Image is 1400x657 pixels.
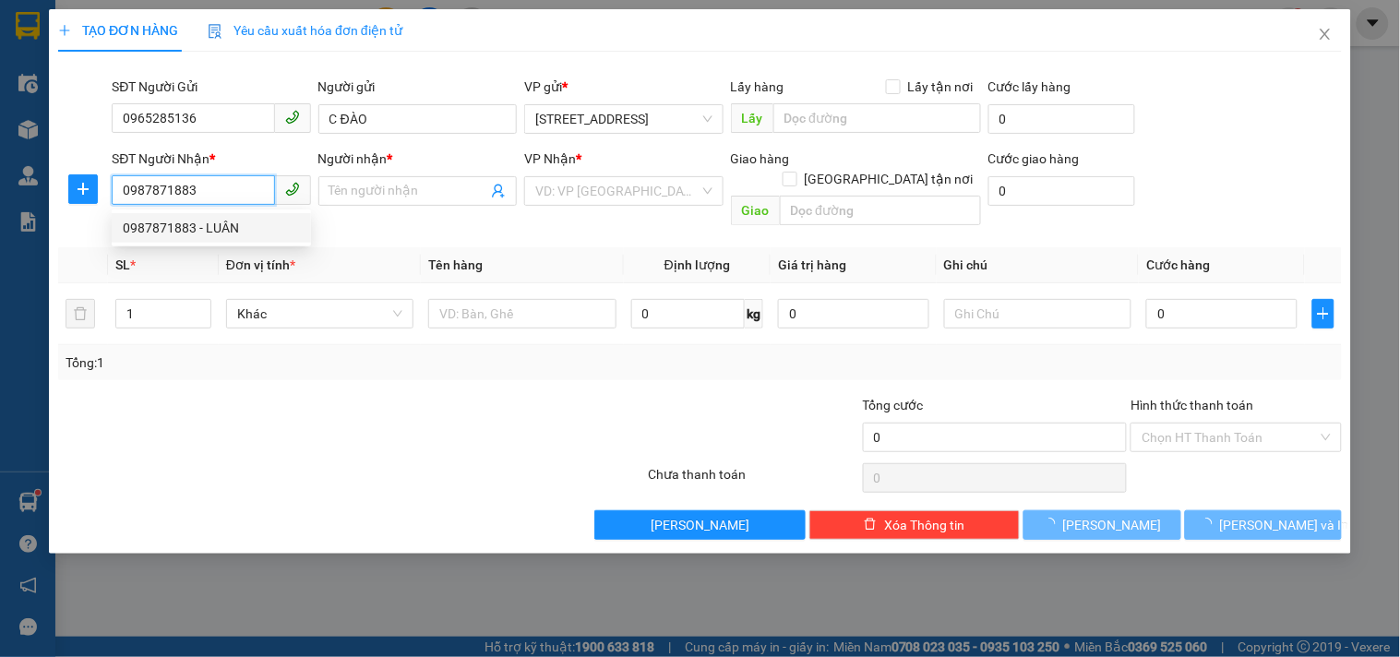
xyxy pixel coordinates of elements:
span: SL [115,257,130,272]
span: loading [1200,518,1220,531]
span: phone [285,182,300,197]
div: Người nhận [318,149,517,169]
span: TẠO ĐƠN HÀNG [58,23,178,38]
span: [PERSON_NAME] [1063,515,1162,535]
span: Lấy hàng [731,79,784,94]
input: Dọc đường [780,196,981,225]
button: [PERSON_NAME] và In [1185,510,1342,540]
span: Khác [237,300,402,328]
span: Đơn vị tính [226,257,295,272]
input: Cước giao hàng [988,176,1136,206]
span: Yêu cầu xuất hóa đơn điện tử [208,23,402,38]
span: Định lượng [664,257,730,272]
div: Chưa thanh toán [646,464,860,496]
span: Lấy [731,103,773,133]
span: [PERSON_NAME] [651,515,749,535]
span: Giá trị hàng [778,257,846,272]
div: Tổng: 1 [66,352,542,373]
span: Xóa Thông tin [884,515,964,535]
div: 0987871883 - LUÂN [123,218,300,238]
span: Giao [731,196,780,225]
div: 0987871883 - LUÂN [112,213,311,243]
span: delete [864,518,877,532]
label: Cước giao hàng [988,151,1080,166]
span: VP Nhận [524,151,576,166]
div: VP gửi [524,77,723,97]
label: Hình thức thanh toán [1131,398,1253,412]
button: [PERSON_NAME] [1023,510,1180,540]
img: icon [208,24,222,39]
span: Tên hàng [428,257,483,272]
button: plus [68,174,98,204]
span: Cước hàng [1146,257,1210,272]
span: close [1318,27,1333,42]
span: plus [69,182,97,197]
input: Ghi Chú [944,299,1131,328]
span: [GEOGRAPHIC_DATA] tận nơi [797,169,981,189]
span: plus [58,24,71,37]
button: [PERSON_NAME] [594,510,805,540]
span: Giao hàng [731,151,790,166]
span: loading [1043,518,1063,531]
input: Cước lấy hàng [988,104,1136,134]
div: SĐT Người Nhận [112,149,310,169]
span: Tổng cước [863,398,924,412]
label: Cước lấy hàng [988,79,1071,94]
span: plus [1313,306,1334,321]
span: 142 Hai Bà Trưng [535,105,712,133]
span: user-add [491,184,506,198]
input: Dọc đường [773,103,981,133]
div: Người gửi [318,77,517,97]
div: SĐT Người Gửi [112,77,310,97]
span: kg [745,299,763,328]
input: VD: Bàn, Ghế [428,299,616,328]
th: Ghi chú [937,247,1139,283]
button: deleteXóa Thông tin [809,510,1020,540]
span: phone [285,110,300,125]
button: plus [1312,299,1334,328]
input: 0 [778,299,929,328]
button: delete [66,299,95,328]
span: Lấy tận nơi [901,77,981,97]
span: [PERSON_NAME] và In [1220,515,1349,535]
button: Close [1299,9,1351,61]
